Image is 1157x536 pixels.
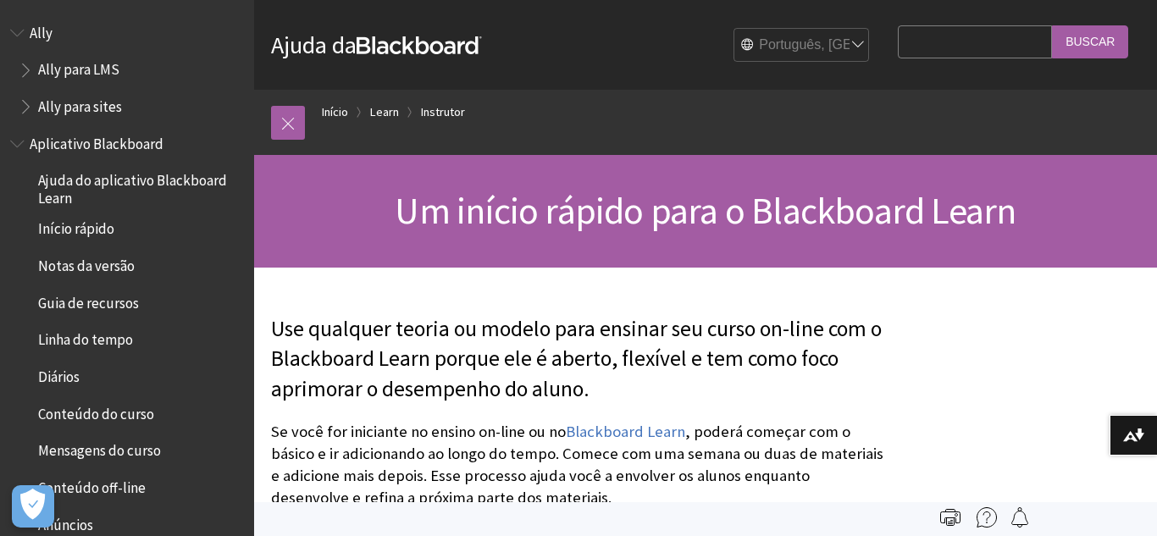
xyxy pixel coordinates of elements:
[38,400,154,423] span: Conteúdo do curso
[38,289,139,312] span: Guia de recursos
[940,507,960,528] img: Print
[38,92,122,115] span: Ally para sites
[395,187,1016,234] span: Um início rápido para o Blackboard Learn
[12,485,54,528] button: Abrir preferências
[38,167,242,207] span: Ajuda do aplicativo Blackboard Learn
[322,102,348,123] a: Início
[1010,507,1030,528] img: Follow this page
[38,511,93,533] span: Anúncios
[38,362,80,385] span: Diários
[38,215,114,238] span: Início rápido
[421,102,465,123] a: Instrutor
[1052,25,1128,58] input: Buscar
[734,29,870,63] select: Site Language Selector
[38,437,161,460] span: Mensagens do curso
[38,251,135,274] span: Notas da versão
[38,473,146,496] span: Conteúdo off-line
[357,36,482,54] strong: Blackboard
[271,421,889,510] p: Se você for iniciante no ensino on-line ou no , poderá começar com o básico e ir adicionando ao l...
[370,102,399,123] a: Learn
[30,130,163,152] span: Aplicativo Blackboard
[271,314,889,405] p: Use qualquer teoria ou modelo para ensinar seu curso on-line com o Blackboard Learn porque ele é ...
[38,56,119,79] span: Ally para LMS
[38,326,133,349] span: Linha do tempo
[271,30,482,60] a: Ajuda daBlackboard
[977,507,997,528] img: More help
[566,422,685,442] a: Blackboard Learn
[30,19,53,41] span: Ally
[10,19,244,121] nav: Book outline for Anthology Ally Help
